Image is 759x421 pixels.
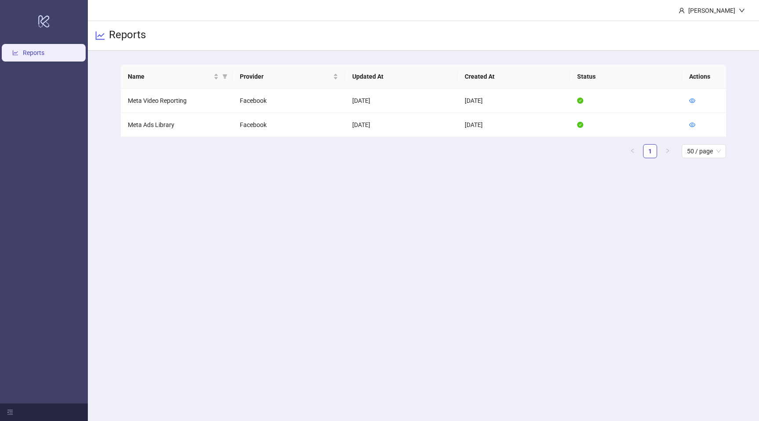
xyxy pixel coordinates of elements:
[625,144,640,158] li: Previous Page
[222,74,228,79] span: filter
[689,122,695,128] span: eye
[682,144,726,158] div: Page Size
[345,65,458,89] th: Updated At
[577,122,583,128] span: check-circle
[739,7,745,14] span: down
[240,72,331,81] span: Provider
[458,89,570,113] td: [DATE]
[109,28,146,43] h3: Reports
[128,72,212,81] span: Name
[458,113,570,137] td: [DATE]
[689,121,695,128] a: eye
[643,145,657,158] a: 1
[577,98,583,104] span: check-circle
[233,89,345,113] td: Facebook
[345,113,458,137] td: [DATE]
[689,98,695,104] span: eye
[95,30,105,41] span: line-chart
[661,144,675,158] button: right
[665,148,670,153] span: right
[233,65,345,89] th: Provider
[7,409,13,415] span: menu-fold
[233,113,345,137] td: Facebook
[121,65,233,89] th: Name
[458,65,570,89] th: Created At
[121,113,233,137] td: Meta Ads Library
[661,144,675,158] li: Next Page
[630,148,635,153] span: left
[121,89,233,113] td: Meta Video Reporting
[689,97,695,104] a: eye
[687,145,721,158] span: 50 / page
[23,49,44,56] a: Reports
[685,6,739,15] div: [PERSON_NAME]
[570,65,683,89] th: Status
[220,70,229,83] span: filter
[643,144,657,158] li: 1
[679,7,685,14] span: user
[682,65,726,89] th: Actions
[625,144,640,158] button: left
[345,89,458,113] td: [DATE]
